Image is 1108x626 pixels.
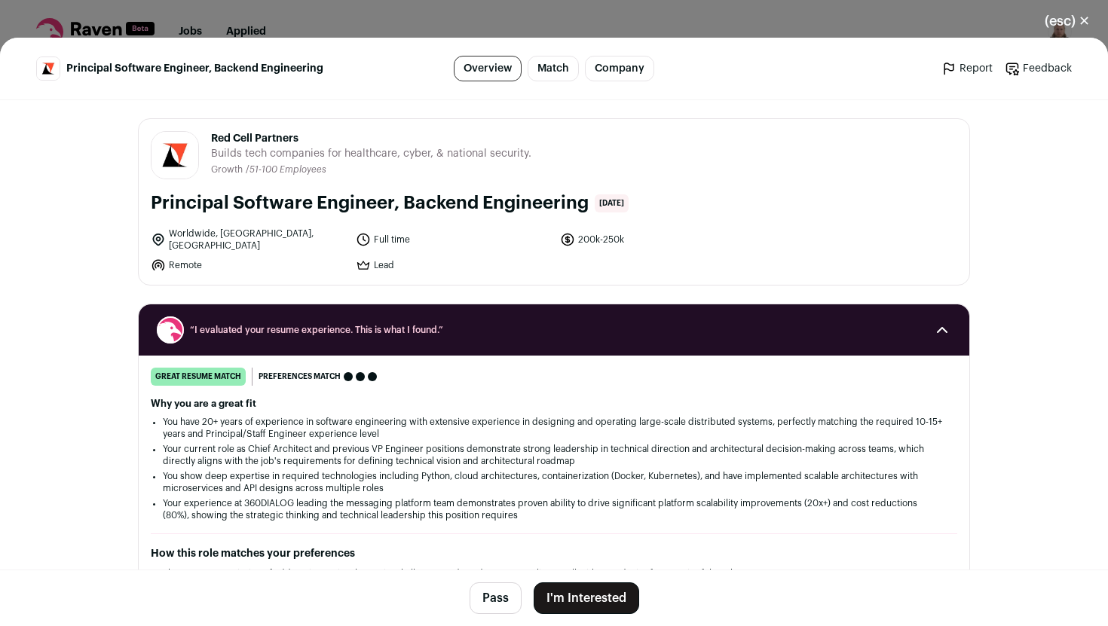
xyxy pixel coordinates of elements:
div: great resume match [151,368,246,386]
span: [DATE] [595,194,629,212]
li: You have 20+ years of experience in software engineering with extensive experience in designing a... [163,416,945,440]
button: I'm Interested [534,582,639,614]
button: Pass [470,582,522,614]
li: You show deep expertise in required technologies including Python, cloud architectures, container... [163,470,945,494]
img: f81cba67e2d1996a6d9e09a44e2e5e0f78597610f64b85fc9e3cc6b955cb1677.jpg [37,57,60,80]
li: 200k-250k [560,227,756,252]
img: f81cba67e2d1996a6d9e09a44e2e5e0f78597610f64b85fc9e3cc6b955cb1677.jpg [152,132,198,179]
li: Full time [356,227,552,252]
li: / [246,164,326,176]
li: Remote [151,258,347,273]
button: Close modal [1027,5,1108,38]
a: Report [941,61,993,76]
li: Lead [356,258,552,273]
li: Your current role as Chief Architect and previous VP Engineer positions demonstrate strong leader... [163,443,945,467]
span: Builds tech companies for healthcare, cyber, & national security. [211,146,531,161]
span: “I evaluated your resume experience. This is what I found.” [190,324,918,336]
li: The company's mission of addressing national security challenges and AI advancement aligns well w... [163,567,945,579]
h2: How this role matches your preferences [151,546,957,561]
li: Your experience at 360DIALOG leading the messaging platform team demonstrates proven ability to d... [163,497,945,521]
span: Red Cell Partners [211,131,531,146]
a: Feedback [1005,61,1072,76]
li: Growth [211,164,246,176]
li: Worldwide, [GEOGRAPHIC_DATA], [GEOGRAPHIC_DATA] [151,227,347,252]
h2: Why you are a great fit [151,398,957,410]
a: Overview [454,56,522,81]
span: 51-100 Employees [249,165,326,174]
span: Preferences match [259,369,341,384]
span: Principal Software Engineer, Backend Engineering [66,61,323,76]
a: Company [585,56,654,81]
a: Match [528,56,579,81]
h1: Principal Software Engineer, Backend Engineering [151,191,589,215]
